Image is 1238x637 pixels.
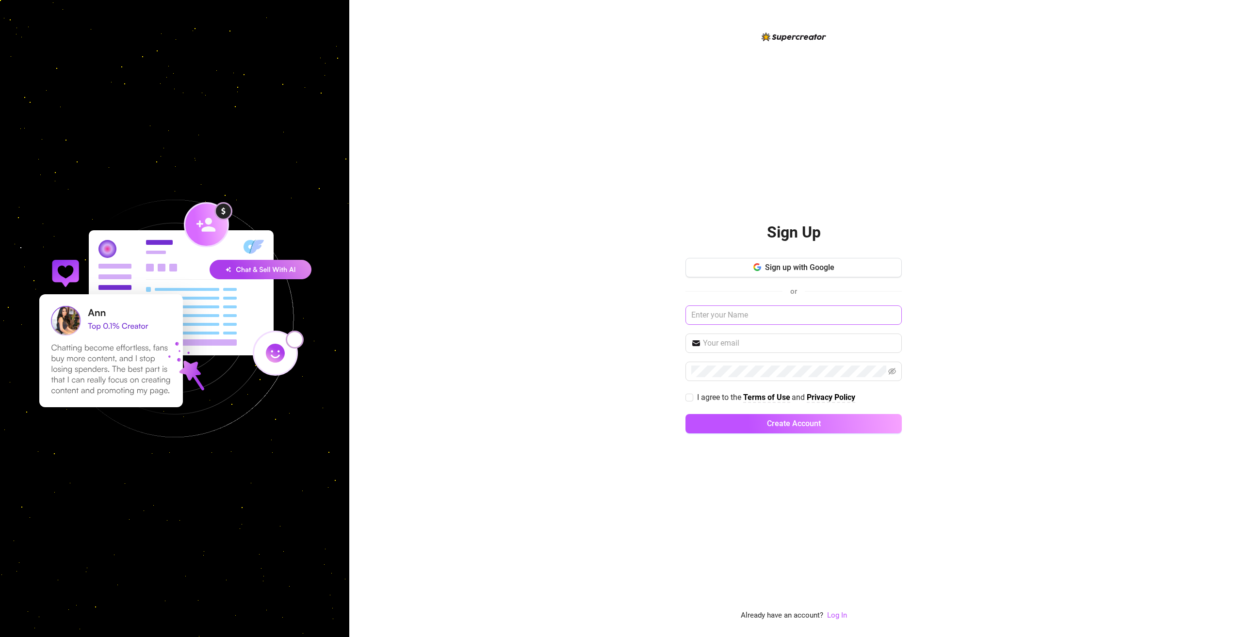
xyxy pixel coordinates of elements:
[743,393,790,402] strong: Terms of Use
[743,393,790,403] a: Terms of Use
[703,337,896,349] input: Your email
[762,32,826,41] img: logo-BBDzfeDw.svg
[827,611,847,620] a: Log In
[741,610,823,621] span: Already have an account?
[767,419,821,428] span: Create Account
[827,610,847,621] a: Log In
[790,287,797,296] span: or
[807,393,855,402] strong: Privacy Policy
[888,367,896,375] span: eye-invisible
[792,393,807,402] span: and
[807,393,855,403] a: Privacy Policy
[685,258,902,277] button: Sign up with Google
[697,393,743,402] span: I agree to the
[685,305,902,325] input: Enter your Name
[7,151,342,486] img: signup-background-D0MIrEPF.svg
[767,223,821,242] h2: Sign Up
[765,263,834,272] span: Sign up with Google
[685,414,902,433] button: Create Account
